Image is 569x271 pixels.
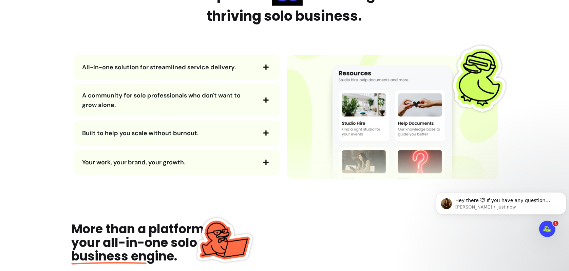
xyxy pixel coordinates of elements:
[539,221,555,237] iframe: Intercom live chat
[71,248,147,265] span: business en
[82,157,272,168] button: Your work, your brand, your growth.
[433,178,569,253] iframe: Intercom notifications message
[195,211,253,269] img: Fluum Duck sticker
[447,44,515,112] img: Fluum Duck sticker
[71,222,218,263] div: More than a platform, your all-in-one solo
[82,61,272,73] button: All-in-one solution for streamlined service delivery.
[82,63,236,71] span: All-in-one solution for streamlined service delivery.
[82,91,272,110] button: A community for solo professionals who don't want to grow alone.
[553,221,558,226] span: 1
[71,248,177,265] span: gine.
[82,91,241,109] span: A community for solo professionals who don't want to grow alone.
[82,127,272,139] button: Built to help you scale without burnout.
[82,129,198,137] span: Built to help you scale without burnout.
[82,158,185,166] span: Your work, your brand, your growth.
